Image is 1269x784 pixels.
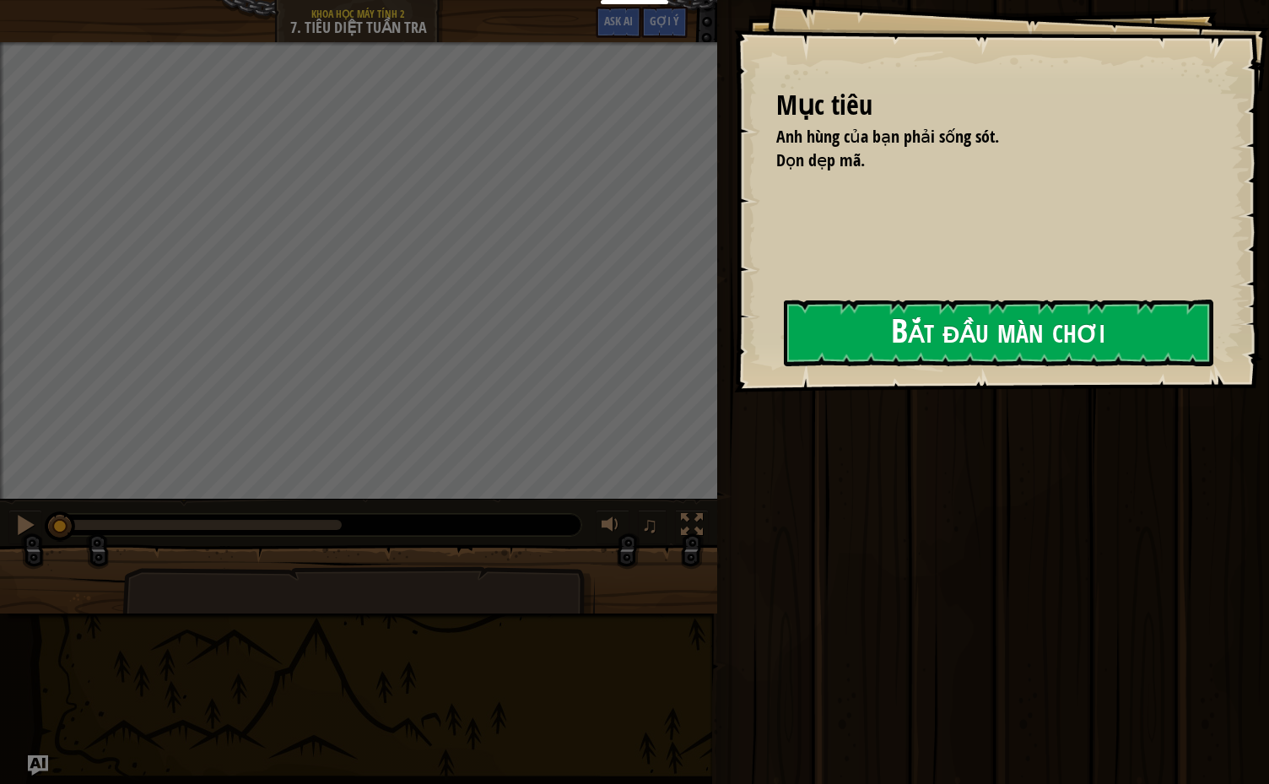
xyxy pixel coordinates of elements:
[596,7,641,38] button: Ask AI
[8,510,42,544] button: Ctrl + P: Pause
[641,512,658,538] span: ♫
[776,149,865,171] span: Dọn dẹp mã.
[604,13,633,29] span: Ask AI
[638,510,667,544] button: ♫
[650,13,679,29] span: Gợi ý
[776,125,999,148] span: Anh hùng của bạn phải sống sót.
[784,300,1213,366] button: Bắt đầu màn chơi
[755,149,1206,173] li: Dọn dẹp mã.
[28,755,48,776] button: Ask AI
[596,510,629,544] button: Tùy chỉnh âm lượng
[755,125,1206,149] li: Anh hùng của bạn phải sống sót.
[675,510,709,544] button: Bật tắt chế độ toàn màn hình
[776,86,1210,125] div: Mục tiêu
